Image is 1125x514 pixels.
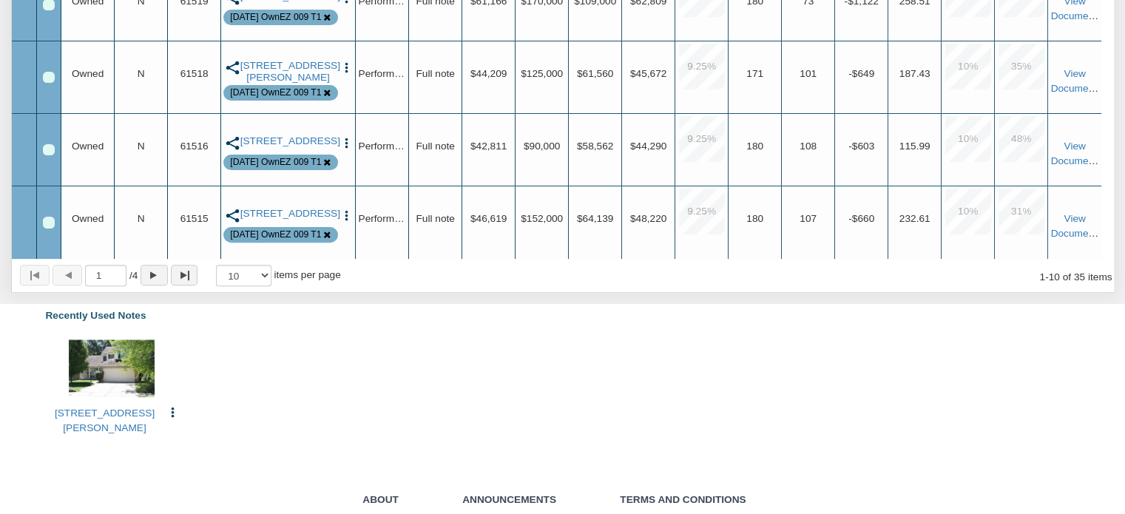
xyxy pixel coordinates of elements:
a: View Documents [1050,141,1101,166]
span: 108 [800,141,817,152]
img: cell-menu.png [340,137,353,149]
div: 10.0 [945,116,991,162]
a: Announcements [462,494,556,505]
div: Row 8, Row Selection Checkbox [43,72,55,84]
div: 10.0 [945,189,991,234]
span: $125,000 [521,68,563,79]
a: About [362,494,399,505]
img: share.svg [225,60,240,75]
span: $58,562 [577,141,613,152]
span: $61,560 [577,68,613,79]
span: -$649 [848,68,874,79]
div: Note is contained in the pool 8-14-25 OwnEZ 009 T1 [230,87,321,99]
span: $90,000 [524,141,560,152]
div: Note is contained in the pool 8-14-25 OwnEZ 009 T1 [230,229,321,241]
span: 180 [746,213,763,224]
span: -$660 [848,213,874,224]
span: $44,290 [630,141,666,152]
a: View Documents [1050,213,1101,239]
span: 107 [800,213,817,224]
a: View Documents [1050,68,1101,94]
button: Press to open the note menu [340,135,353,150]
span: Performing [358,68,408,79]
span: $44,209 [470,68,507,79]
button: Page back [53,265,82,285]
span: 115.99 [899,141,930,152]
div: 9.25 [679,116,725,162]
span: Owned [72,213,104,224]
span: 187.43 [899,68,930,79]
span: N [138,68,145,79]
img: 572654 [69,339,155,398]
abbr: of [129,270,132,281]
span: $48,220 [630,213,666,224]
span: Full note [416,213,454,224]
button: Page to last [171,265,197,285]
span: Performing [358,141,408,152]
input: Selected page [85,265,126,286]
span: 61518 [180,68,209,79]
img: share.svg [225,208,240,223]
div: 48.0 [999,116,1044,162]
div: 31.0 [999,189,1044,234]
span: 61516 [180,141,209,152]
span: 4 [129,268,138,283]
div: Note is contained in the pool 8-14-25 OwnEZ 009 T1 [230,156,321,169]
div: Note is contained in the pool 8-14-25 OwnEZ 009 T1 [230,11,321,24]
a: 3926 Spann Ave, Indianapolis, IN, 46203 [240,60,337,84]
div: Recently Used Notes [13,301,1112,331]
img: cell-menu.png [340,209,353,222]
span: N [138,213,145,224]
span: Owned [72,68,104,79]
img: cell-menu.png [340,61,353,74]
span: Full note [416,68,454,79]
div: Row 10, Row Selection Checkbox [43,217,55,229]
a: 3725 Baltimore Avenue, Indianapolis, IN, 46218 [240,135,337,147]
span: 180 [746,141,763,152]
button: Press to open the note menu [340,208,353,223]
img: share.svg [225,135,240,151]
abbr: through [1045,271,1049,283]
span: Performing [358,213,408,224]
span: 171 [746,68,763,79]
button: Page forward [141,265,167,285]
span: $46,619 [470,213,507,224]
a: 702 Pioneer Woods Drive, Indianapolis, IN, 46224 [55,408,155,433]
span: 232.61 [899,213,930,224]
div: 9.25 [679,189,725,234]
div: Row 9, Row Selection Checkbox [43,144,55,156]
a: Terms and Conditions [620,494,746,505]
span: -$603 [848,141,874,152]
span: 101 [800,68,817,79]
span: $42,811 [470,141,507,152]
span: $152,000 [521,213,563,224]
span: 61515 [180,213,209,224]
span: $64,139 [577,213,613,224]
div: 35.0 [999,44,1044,89]
a: 1170 North Concord Street, Indianapolis, IN, 46222 [240,208,337,220]
span: Full note [416,141,454,152]
div: 10.0 [945,44,991,89]
span: N [138,141,145,152]
span: items per page [274,269,340,280]
span: 1 10 of 35 items [1039,271,1112,283]
span: Owned [72,141,104,152]
div: 9.25 [679,44,725,89]
img: cell-menu.png [166,406,179,419]
span: $45,672 [630,68,666,79]
button: Page to first [20,265,50,285]
button: Press to open the note menu [340,60,353,75]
